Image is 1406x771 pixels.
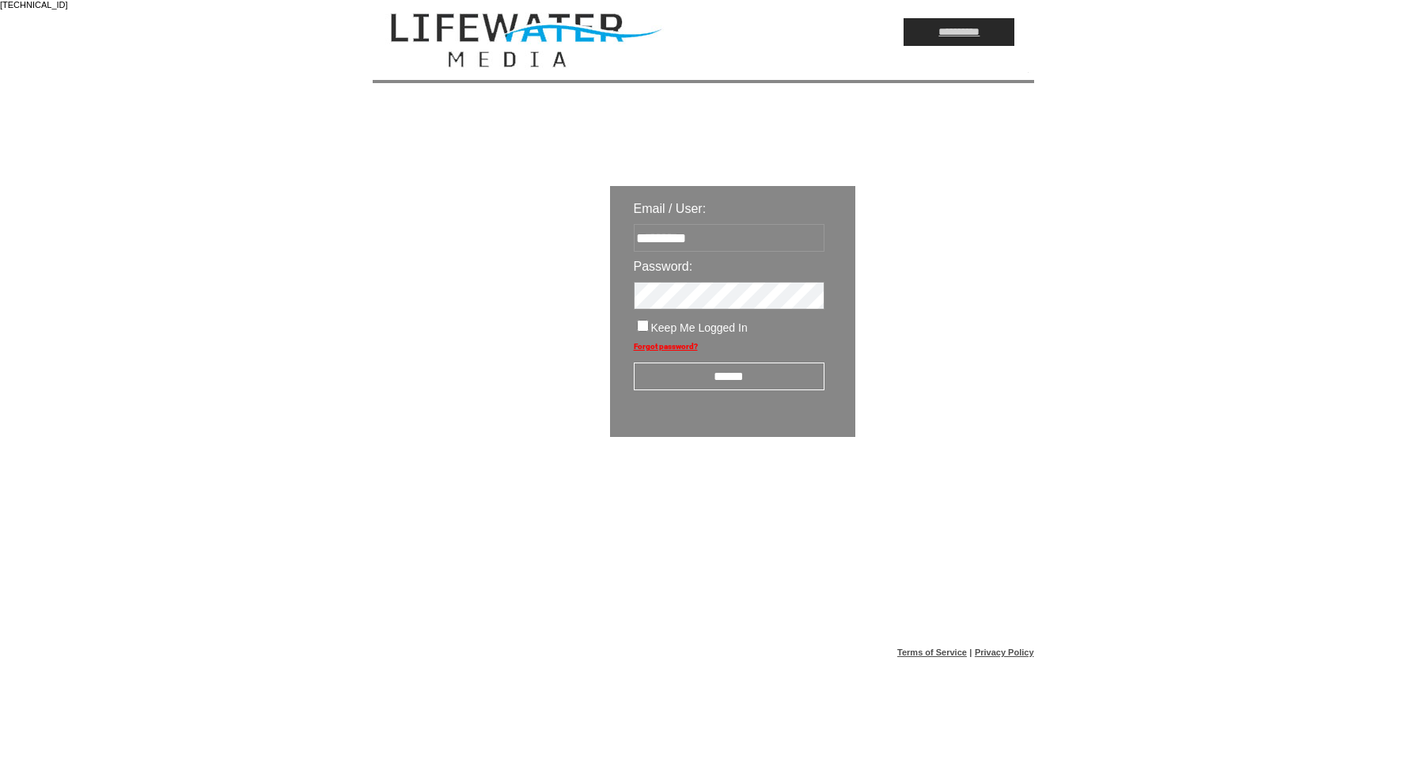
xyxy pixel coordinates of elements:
[969,648,972,657] span: |
[901,477,980,496] img: transparent.png
[634,342,698,351] a: Forgot password?
[651,321,748,334] span: Keep Me Logged In
[897,648,967,657] a: Terms of Service
[634,260,693,273] span: Password:
[975,648,1034,657] a: Privacy Policy
[634,202,707,215] span: Email / User:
